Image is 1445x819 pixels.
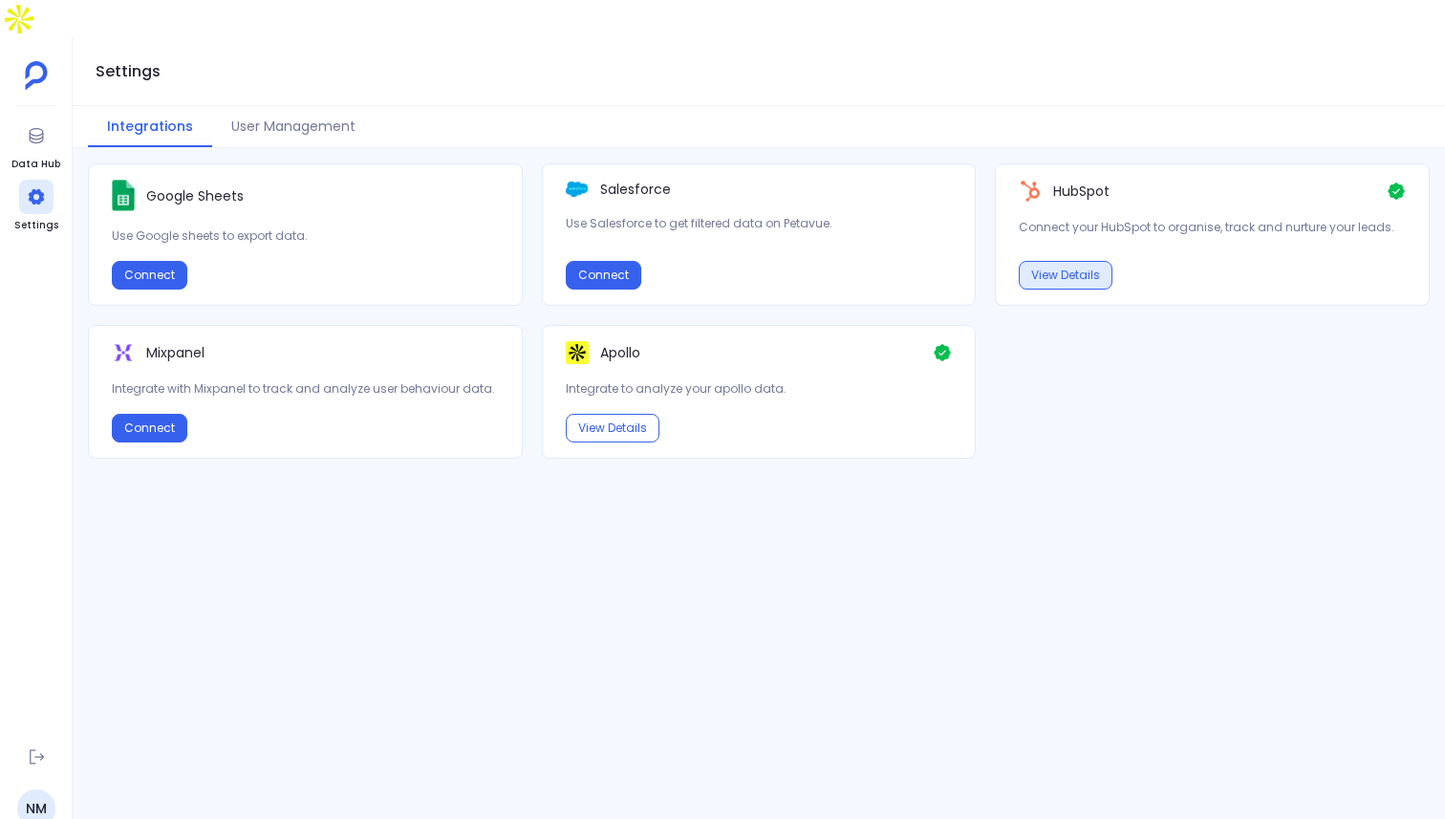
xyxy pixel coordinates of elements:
[25,61,48,90] img: petavue logo
[566,379,953,399] p: Integrate to analyze your apollo data.
[566,261,641,290] button: Connect
[212,106,375,147] button: User Management
[96,58,161,85] h1: Settings
[600,343,640,362] p: Apollo
[11,119,60,172] a: Data Hub
[1019,261,1112,290] button: View Details
[146,186,244,205] p: Google Sheets
[14,218,58,233] span: Settings
[566,414,659,442] button: View Details
[88,106,212,147] button: Integrations
[112,379,499,399] p: Integrate with Mixpanel to track and analyze user behaviour data.
[11,157,60,172] span: Data Hub
[112,414,187,442] button: Connect
[1053,182,1110,201] p: HubSpot
[933,341,952,364] img: Check Icon
[112,261,187,290] button: Connect
[1387,180,1406,203] img: Check Icon
[14,180,58,233] a: Settings
[146,343,205,362] p: Mixpanel
[600,180,671,199] p: Salesforce
[1019,218,1406,237] p: Connect your HubSpot to organise, track and nurture your leads.
[112,226,499,246] p: Use Google sheets to export data.
[566,214,953,233] p: Use Salesforce to get filtered data on Petavue.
